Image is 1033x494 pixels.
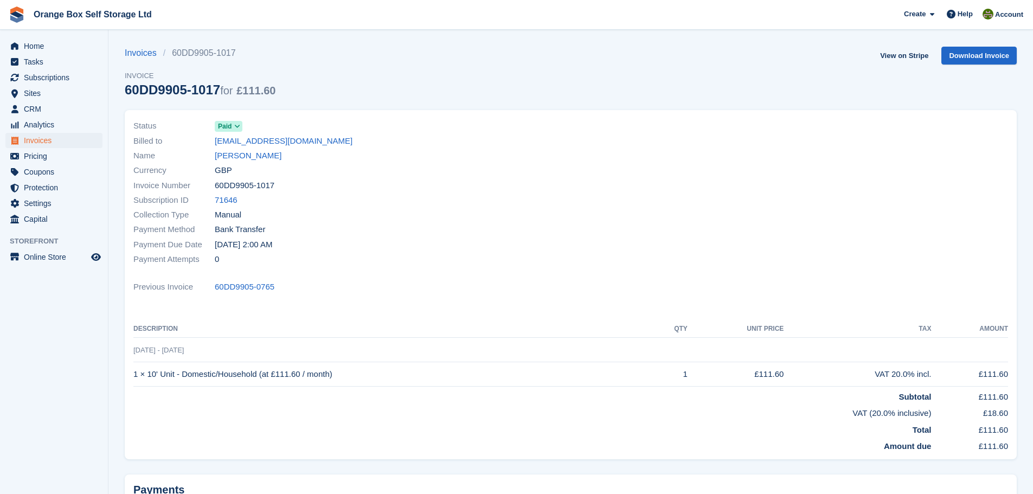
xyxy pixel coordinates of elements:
[24,39,89,54] span: Home
[133,164,215,177] span: Currency
[125,47,163,60] a: Invoices
[995,9,1023,20] span: Account
[24,211,89,227] span: Capital
[133,239,215,251] span: Payment Due Date
[220,85,233,97] span: for
[215,281,274,293] a: 60DD9905-0765
[884,441,932,451] strong: Amount due
[5,196,102,211] a: menu
[215,135,352,147] a: [EMAIL_ADDRESS][DOMAIN_NAME]
[652,320,687,338] th: QTY
[24,54,89,69] span: Tasks
[215,120,242,132] a: Paid
[24,180,89,195] span: Protection
[133,209,215,221] span: Collection Type
[913,425,932,434] strong: Total
[5,164,102,179] a: menu
[24,70,89,85] span: Subscriptions
[931,436,1008,453] td: £111.60
[5,101,102,117] a: menu
[5,117,102,132] a: menu
[784,320,931,338] th: Tax
[133,346,184,354] span: [DATE] - [DATE]
[983,9,993,20] img: Pippa White
[218,121,232,131] span: Paid
[24,196,89,211] span: Settings
[5,249,102,265] a: menu
[133,281,215,293] span: Previous Invoice
[215,179,274,192] span: 60DD9905-1017
[24,117,89,132] span: Analytics
[5,54,102,69] a: menu
[931,403,1008,420] td: £18.60
[10,236,108,247] span: Storefront
[133,150,215,162] span: Name
[133,223,215,236] span: Payment Method
[24,101,89,117] span: CRM
[89,251,102,264] a: Preview store
[904,9,926,20] span: Create
[133,179,215,192] span: Invoice Number
[125,47,275,60] nav: breadcrumbs
[133,135,215,147] span: Billed to
[5,180,102,195] a: menu
[784,368,931,381] div: VAT 20.0% incl.
[5,70,102,85] a: menu
[958,9,973,20] span: Help
[931,362,1008,387] td: £111.60
[215,209,241,221] span: Manual
[931,420,1008,437] td: £111.60
[133,194,215,207] span: Subscription ID
[133,362,652,387] td: 1 × 10' Unit - Domestic/Household (at £111.60 / month)
[5,149,102,164] a: menu
[5,86,102,101] a: menu
[876,47,933,65] a: View on Stripe
[215,150,281,162] a: [PERSON_NAME]
[133,120,215,132] span: Status
[24,249,89,265] span: Online Store
[215,164,232,177] span: GBP
[24,86,89,101] span: Sites
[215,223,265,236] span: Bank Transfer
[133,320,652,338] th: Description
[236,85,275,97] span: £111.60
[688,362,784,387] td: £111.60
[5,39,102,54] a: menu
[125,70,275,81] span: Invoice
[215,253,219,266] span: 0
[688,320,784,338] th: Unit Price
[125,82,275,97] div: 60DD9905-1017
[931,386,1008,403] td: £111.60
[652,362,687,387] td: 1
[29,5,156,23] a: Orange Box Self Storage Ltd
[9,7,25,23] img: stora-icon-8386f47178a22dfd0bd8f6a31ec36ba5ce8667c1dd55bd0f319d3a0aa187defe.svg
[5,133,102,148] a: menu
[24,164,89,179] span: Coupons
[24,133,89,148] span: Invoices
[215,239,272,251] time: 2025-08-02 01:00:00 UTC
[941,47,1017,65] a: Download Invoice
[931,320,1008,338] th: Amount
[24,149,89,164] span: Pricing
[215,194,238,207] a: 71646
[5,211,102,227] a: menu
[133,253,215,266] span: Payment Attempts
[133,403,931,420] td: VAT (20.0% inclusive)
[899,392,931,401] strong: Subtotal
